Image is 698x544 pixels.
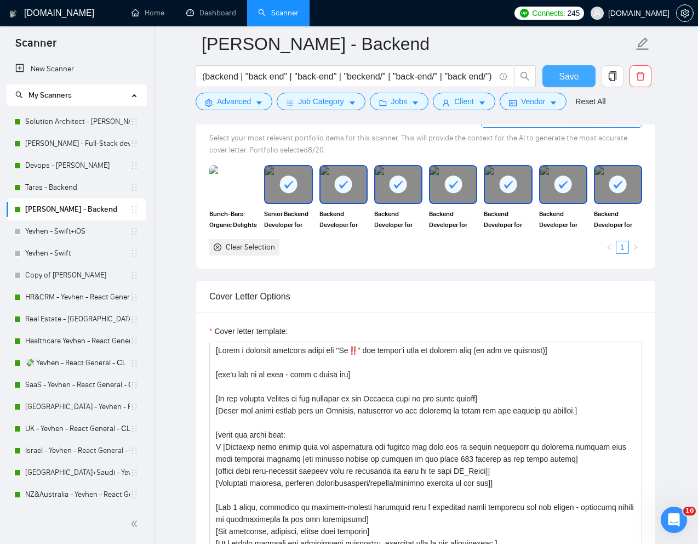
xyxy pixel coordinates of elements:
span: Backend Developer for Healthcare platform AllClinics [484,208,532,230]
li: Yevhen - Swift+iOS [7,220,146,242]
li: Israel - Yevhen - React General - СL [7,440,146,462]
li: New Scanner [7,58,146,80]
a: [PERSON_NAME] - Full-Stack dev [25,133,130,155]
span: holder [130,337,139,345]
a: Devops - [PERSON_NAME] [25,155,130,177]
span: Scanner [7,35,65,58]
li: Solution Architect - Kostya Zgara [7,111,146,133]
li: Taras - Backend [7,177,146,199]
span: left [606,244,613,251]
span: caret-down [550,99,557,107]
span: caret-down [348,99,356,107]
span: My Scanners [28,90,72,100]
span: holder [130,161,139,170]
span: search [514,71,535,81]
a: Solution Architect - [PERSON_NAME] [25,111,130,133]
li: Devops - Kostya Zgara [7,155,146,177]
span: Select your portfolio: [209,116,282,125]
a: homeHome [131,8,164,18]
a: searchScanner [258,8,299,18]
li: UAE+Saudi - Yevhen - React General - СL [7,462,146,484]
div: Clear Selection [226,241,275,253]
a: [GEOGRAPHIC_DATA] - Yevhen - React General - СL [25,396,130,418]
span: 10 [683,507,696,515]
a: Taras - Backend [25,177,130,199]
a: 1 [616,241,628,253]
li: Kostya Zgara - Full-Stack dev [7,133,146,155]
span: holder [130,381,139,389]
span: caret-down [411,99,419,107]
span: holder [130,490,139,499]
li: NZ&Australia - Yevhen - React General - СL [7,484,146,506]
a: Yevhen - Swift+iOS [25,220,130,242]
button: delete [630,65,651,87]
button: userClientcaret-down [433,93,495,110]
a: Reset All [575,95,605,107]
span: holder [130,139,139,148]
span: idcard [509,99,517,107]
span: edit [636,37,650,51]
span: 245 [568,7,580,19]
span: Client [454,95,474,107]
span: holder [130,183,139,192]
li: Yevhen - Swift [7,242,146,264]
span: close-circle [214,243,221,251]
span: user [442,99,450,107]
button: Save [542,65,596,87]
img: upwork-logo.png [520,9,529,18]
span: Bunch-Bars: Organic Delights | Backend Developer [209,208,258,230]
span: Vendor [521,95,545,107]
span: holder [130,117,139,126]
iframe: Intercom live chat [661,507,687,533]
li: SaaS - Yevhen - React General - СL [7,374,146,396]
a: UK - Yevhen - React General - СL [25,418,130,440]
span: Backend Developer for innovative app HerHeadquaters [539,208,587,230]
li: Real Estate - Yevhen - React General - СL [7,308,146,330]
a: 💸 Yevhen - React General - СL [25,352,130,374]
li: Switzerland - Yevhen - React General - СL [7,396,146,418]
span: info-circle [500,73,507,80]
li: Next Page [629,241,642,254]
a: SaaS - Yevhen - React General - СL [25,374,130,396]
span: holder [130,424,139,433]
img: portfolio thumbnail image [209,165,258,203]
button: copy [602,65,623,87]
a: Yevhen - Swift [25,242,130,264]
img: logo [9,5,17,22]
span: holder [130,468,139,477]
li: Healthcare Yevhen - React General - СL [7,330,146,352]
button: settingAdvancedcaret-down [196,93,272,110]
button: setting [676,4,694,22]
li: 1 [616,241,629,254]
a: Healthcare Yevhen - React General - СL [25,330,130,352]
button: folderJobscaret-down [370,93,429,110]
li: 💸 Yevhen - React General - СL [7,352,146,374]
a: Real Estate - [GEOGRAPHIC_DATA] - React General - СL [25,308,130,330]
span: Backend Developer for Automated Scheduling/SMS Reminders platform [374,208,422,230]
span: holder [130,446,139,455]
span: Jobs [391,95,408,107]
li: Copy of Yevhen - Swift [7,264,146,286]
div: Cover Letter Options [209,281,642,312]
label: Cover letter template: [209,325,288,337]
span: Backend Developer for video-based recruitment solutions Srteamtalent [429,208,477,230]
span: setting [205,99,213,107]
button: idcardVendorcaret-down [500,93,567,110]
span: right [632,244,639,251]
span: holder [130,271,139,280]
span: holder [130,293,139,302]
li: Ihor - Backend [7,199,146,220]
span: delete [630,71,651,81]
span: copy [602,71,623,81]
a: Israel - Yevhen - React General - СL [25,440,130,462]
a: [GEOGRAPHIC_DATA]+Saudi - Yevhen - React General - СL [25,462,130,484]
a: NZ&Australia - Yevhen - React General - СL [25,484,130,506]
button: search [514,65,536,87]
span: caret-down [478,99,486,107]
span: caret-down [255,99,263,107]
a: HR&CRM - Yevhen - React General - СL [25,286,130,308]
span: Backend Developer for Real Estate Marketing Platform SmarterContact [594,208,642,230]
span: holder [130,315,139,324]
li: UK - Yevhen - React General - СL [7,418,146,440]
a: Copy of [PERSON_NAME] [25,264,130,286]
